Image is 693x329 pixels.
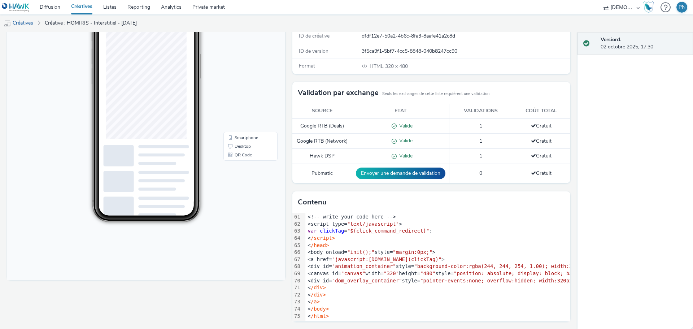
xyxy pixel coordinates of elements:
div: 71 [292,284,301,291]
span: Format [299,62,315,69]
span: Valide [397,152,413,159]
span: /html> [311,313,329,319]
span: 320 x 480 [369,63,408,70]
div: 75 [292,313,301,320]
div: dfdf12e7-50a2-4b6c-8fa3-8aafe41a2c8d [362,33,570,40]
h3: Contenu [298,197,327,208]
span: "init();" [347,249,375,255]
span: "480" [420,270,435,276]
div: 61 [292,213,301,221]
span: "canvas" [341,270,365,276]
span: 9:26 [99,28,105,32]
th: Source [292,104,352,118]
img: Hawk Academy [643,1,654,13]
span: QR Code [227,169,245,173]
th: Coût total [512,104,570,118]
div: 64 [292,235,301,242]
span: Desktop [227,160,244,165]
li: QR Code [218,167,269,176]
div: 62 [292,221,301,228]
span: Valide [397,122,413,129]
td: Google RTB (Network) [292,134,352,149]
span: var [308,228,317,234]
span: HTML [370,63,385,70]
span: Gratuit [531,170,552,177]
span: 1 [479,152,482,159]
div: PN [679,2,685,13]
span: ID de version [299,48,328,55]
h3: Validation par exchange [298,87,379,98]
span: "animation_container" [332,263,396,269]
th: Etat [352,104,449,118]
small: Seuls les exchanges de cette liste requièrent une validation [382,91,489,97]
span: /a> [311,299,320,304]
th: Validations [449,104,512,118]
div: 69 [292,270,301,277]
span: "javascript:[DOMAIN_NAME](clickTag)" [332,256,441,262]
span: 1 [479,122,482,129]
span: /div> [311,292,326,298]
span: /script> [311,235,335,241]
span: "text/javascript" [347,221,399,227]
div: 66 [292,249,301,256]
span: "dom_overlay_container" [332,278,402,283]
span: /script> [311,207,335,213]
td: Google RTB (Deals) [292,118,352,134]
strong: Version 1 [601,36,621,43]
div: 02 octobre 2025, 17:30 [601,36,687,51]
span: Smartphone [227,152,251,156]
div: 73 [292,298,301,306]
div: 63 [292,228,301,235]
button: Envoyer une demande de validation [356,168,445,179]
div: 65 [292,242,301,249]
div: 3f5ca9f1-5bf7-4cc5-8848-040b8247cc90 [362,48,570,55]
td: Hawk DSP [292,149,352,164]
div: 68 [292,263,301,270]
span: /body> [311,306,329,312]
td: Pubmatic [292,164,352,183]
div: 70 [292,277,301,285]
img: mobile [4,20,11,27]
span: "background-color:rgba(244, 244, 254, 1.00); width:320px; height:480px" [414,263,630,269]
span: 0 [479,170,482,177]
a: Hawk Academy [643,1,657,13]
a: Créative : HOMIRIS - Interstitiel - [DATE] [41,14,140,32]
span: "${click_command_redirect}" [347,228,430,234]
span: "320" [384,270,399,276]
span: Gratuit [531,122,552,129]
span: 1 [479,138,482,144]
span: Gratuit [531,138,552,144]
span: "margin:0px;" [393,249,432,255]
span: ID de créative [299,33,330,39]
span: clickTag [320,228,344,234]
span: Valide [397,137,413,144]
img: undefined Logo [2,3,30,12]
li: Smartphone [218,150,269,158]
span: /head> [311,242,329,248]
span: /div> [311,285,326,290]
li: Desktop [218,158,269,167]
span: Gratuit [531,152,552,159]
div: 74 [292,306,301,313]
div: 72 [292,291,301,299]
div: 67 [292,256,301,263]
